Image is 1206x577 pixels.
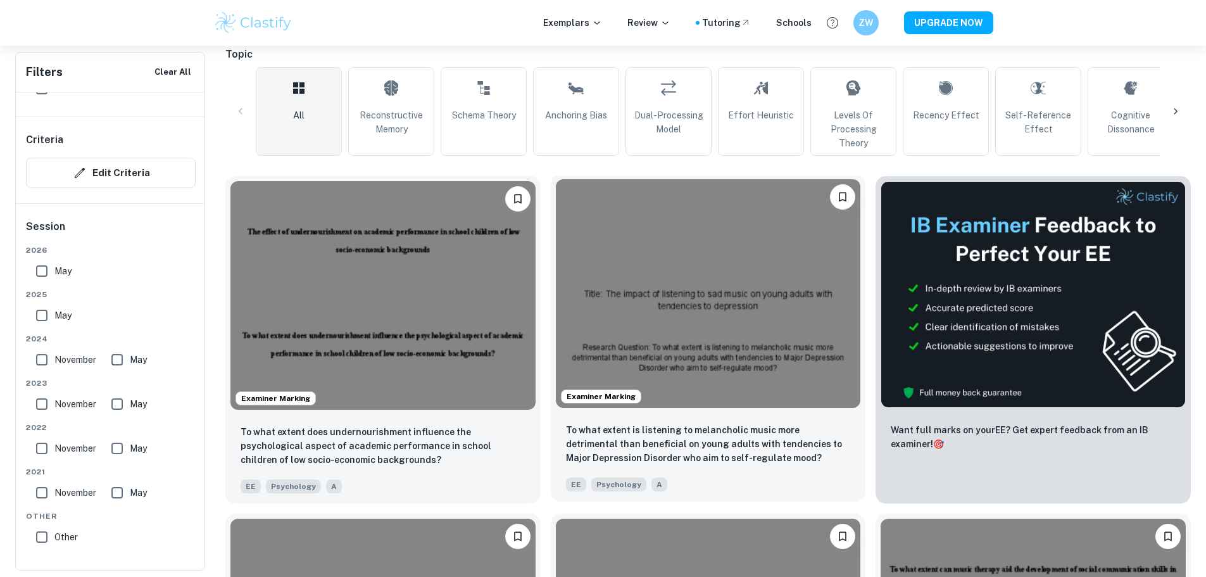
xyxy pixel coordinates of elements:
span: 2025 [26,289,196,300]
button: Edit Criteria [26,158,196,188]
button: Clear All [151,63,194,82]
span: Psychology [266,479,321,493]
p: To what extent does undernourishment influence the psychological aspect of academic performance i... [241,425,525,467]
span: November [54,486,96,500]
span: Other [26,510,196,522]
h6: Topic [225,47,1191,62]
span: Effort Heuristic [728,108,794,122]
span: EE [566,478,586,491]
span: 2026 [26,244,196,256]
button: Bookmark [505,186,531,212]
span: November [54,441,96,455]
a: ThumbnailWant full marks on yourEE? Get expert feedback from an IB examiner! [876,176,1191,504]
a: Examiner MarkingBookmarkTo what extent is listening to melancholic music more detrimental than be... [551,176,866,504]
span: Examiner Marking [562,391,641,402]
span: 🎯 [933,439,944,449]
span: Schema Theory [452,108,516,122]
span: May [130,397,147,411]
button: Bookmark [1155,524,1181,549]
span: May [54,308,72,322]
span: All [293,108,305,122]
p: Review [627,16,670,30]
span: Levels of Processing Theory [816,108,891,150]
img: Psychology EE example thumbnail: To what extent does undernourishment inf [230,181,536,410]
p: Want full marks on your EE ? Get expert feedback from an IB examiner! [891,423,1176,451]
h6: Session [26,219,196,244]
span: Reconstructive Memory [354,108,429,136]
span: Other [54,530,78,544]
a: Schools [776,16,812,30]
button: Bookmark [505,524,531,549]
span: May [54,264,72,278]
button: Help and Feedback [822,12,843,34]
span: Anchoring Bias [545,108,607,122]
h6: Criteria [26,132,63,148]
img: Clastify logo [213,10,294,35]
span: November [54,353,96,367]
button: Bookmark [830,524,855,549]
span: May [130,353,147,367]
span: 2024 [26,333,196,345]
a: Examiner MarkingBookmarkTo what extent does undernourishment influence the psychological aspect o... [225,176,541,504]
span: Dual-Processing Model [631,108,706,136]
span: Examiner Marking [236,393,315,404]
span: EE [241,479,261,493]
span: May [130,486,147,500]
img: Thumbnail [881,181,1186,408]
span: Psychology [591,478,646,491]
h6: Filters [26,63,63,81]
img: Psychology EE example thumbnail: To what extent is listening to melanchol [556,179,861,408]
p: Exemplars [543,16,602,30]
span: Self-Reference Effect [1001,108,1076,136]
button: Bookmark [830,184,855,210]
span: May [130,441,147,455]
span: Recency Effect [913,108,979,122]
span: A [651,478,667,491]
a: Tutoring [702,16,751,30]
span: 2021 [26,466,196,478]
span: A [326,479,342,493]
h6: ZW [858,16,873,30]
span: 2022 [26,422,196,433]
span: 2023 [26,377,196,389]
button: UPGRADE NOW [904,11,993,34]
span: Cognitive Dissonance [1093,108,1168,136]
button: ZW [853,10,879,35]
span: November [54,397,96,411]
p: To what extent is listening to melancholic music more detrimental than beneficial on young adults... [566,423,851,465]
